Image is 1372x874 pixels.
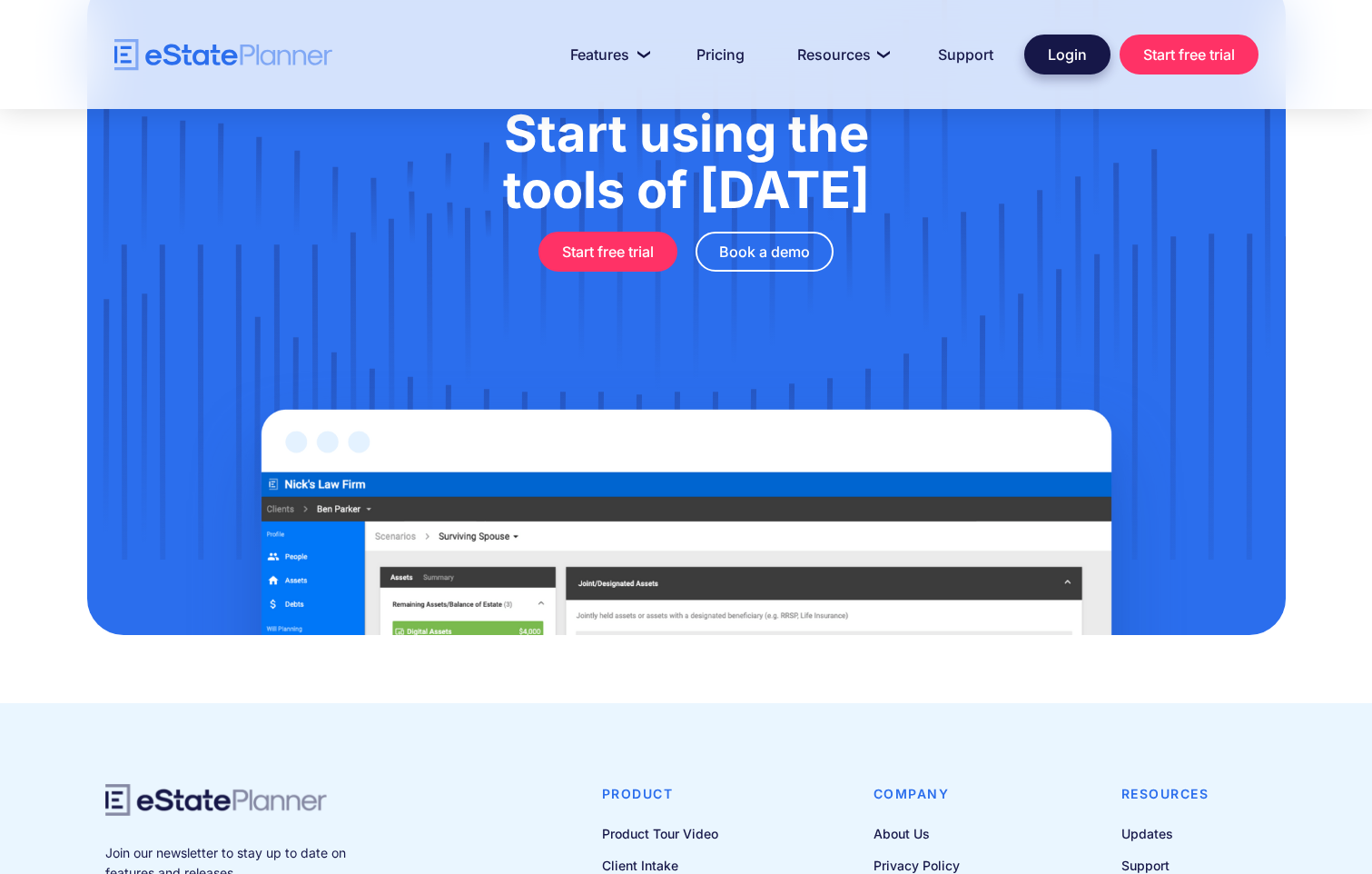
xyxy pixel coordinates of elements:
h4: Product [602,784,765,804]
a: Book a demo [696,232,834,272]
span: Number of [PERSON_NAME] per month [269,150,505,165]
a: Support [916,36,1015,73]
a: Product Tour Video [602,822,765,845]
span: Phone number [269,75,355,91]
a: Features [548,36,666,73]
a: home [114,39,332,71]
a: Pricing [675,36,766,73]
a: About Us [874,822,975,845]
a: Start free trial [1120,35,1258,74]
h4: Company [874,784,975,804]
a: Resources [775,36,907,73]
a: Start free trial [538,232,677,272]
h4: Resources [1121,784,1209,804]
a: Login [1024,35,1110,74]
h1: Start using the tools of [DATE] [178,105,1195,218]
a: Updates [1121,822,1209,845]
span: Last Name [269,1,334,16]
